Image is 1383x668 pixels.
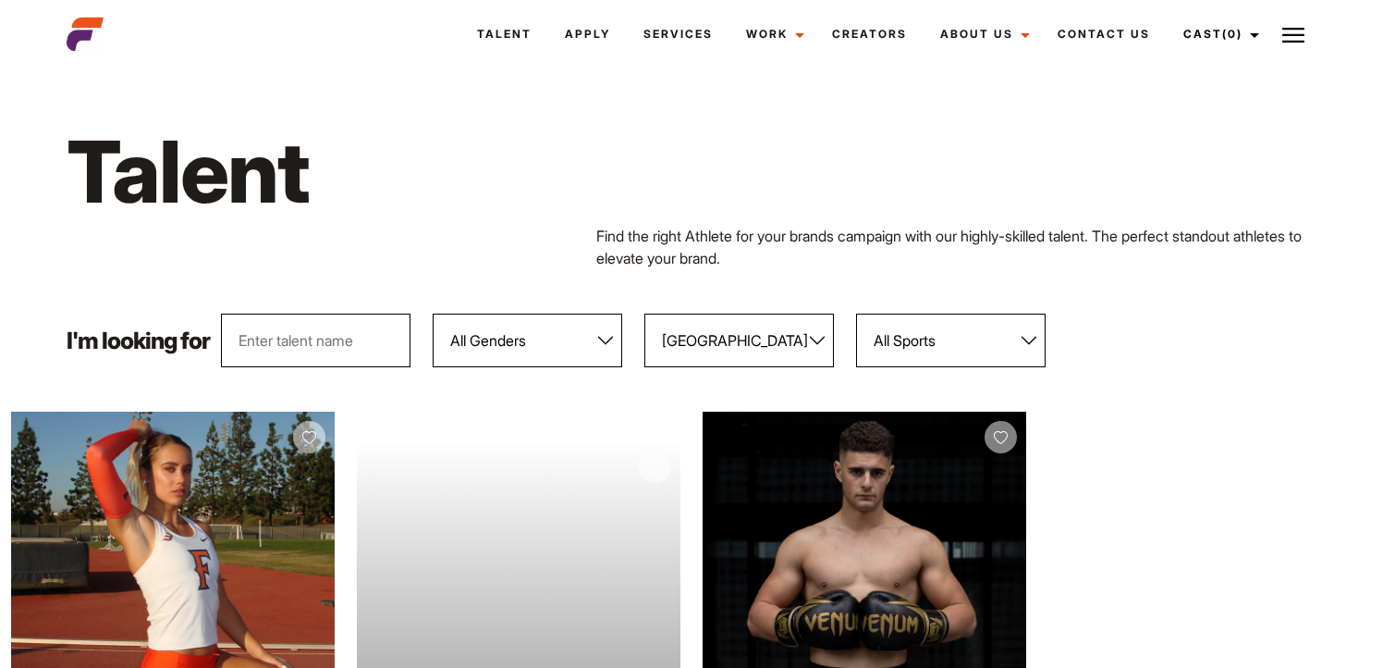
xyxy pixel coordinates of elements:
a: Creators [815,9,924,59]
img: Burger icon [1282,24,1304,46]
img: cropped-aefm-brand-fav-22-square.png [67,16,104,53]
a: Talent [460,9,548,59]
a: About Us [924,9,1041,59]
p: Find the right Athlete for your brands campaign with our highly-skilled talent. The perfect stand... [596,225,1316,269]
h1: Talent [67,118,787,225]
a: Cast(0) [1167,9,1270,59]
p: I'm looking for [67,329,210,353]
input: Enter talent name [221,314,410,367]
a: Work [729,9,815,59]
a: Apply [548,9,627,59]
a: Services [627,9,729,59]
span: (0) [1222,27,1242,41]
a: Contact Us [1041,9,1167,59]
